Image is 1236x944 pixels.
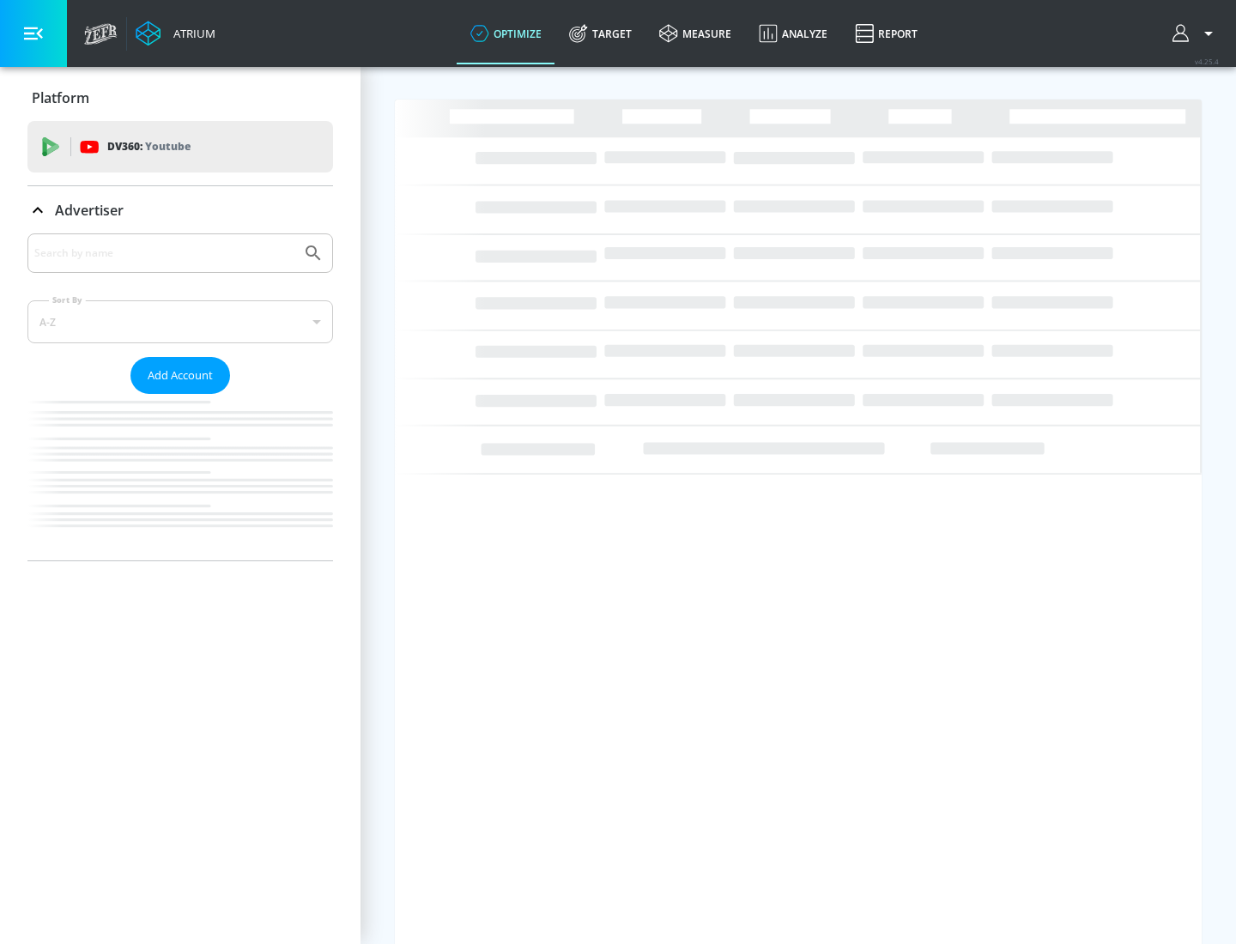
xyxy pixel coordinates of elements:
span: v 4.25.4 [1195,57,1219,66]
div: A-Z [27,300,333,343]
a: Report [841,3,931,64]
div: DV360: Youtube [27,121,333,172]
p: Youtube [145,137,191,155]
a: Analyze [745,3,841,64]
input: Search by name [34,242,294,264]
a: Target [555,3,645,64]
div: Platform [27,74,333,122]
label: Sort By [49,294,86,306]
a: optimize [457,3,555,64]
div: Advertiser [27,233,333,560]
a: Atrium [136,21,215,46]
a: measure [645,3,745,64]
button: Add Account [130,357,230,394]
nav: list of Advertiser [27,394,333,560]
p: Platform [32,88,89,107]
span: Add Account [148,366,213,385]
p: DV360: [107,137,191,156]
p: Advertiser [55,201,124,220]
div: Advertiser [27,186,333,234]
div: Atrium [167,26,215,41]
